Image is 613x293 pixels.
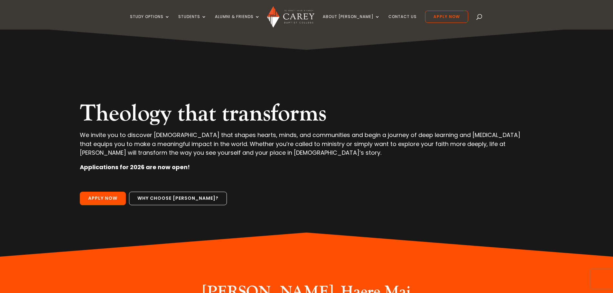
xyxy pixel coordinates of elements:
a: Study Options [130,14,170,30]
img: Carey Baptist College [267,6,314,28]
a: Why choose [PERSON_NAME]? [129,192,227,205]
a: About [PERSON_NAME] [323,14,380,30]
a: Contact Us [388,14,417,30]
a: Apply Now [425,11,468,23]
a: Apply Now [80,192,126,205]
a: Students [178,14,207,30]
p: We invite you to discover [DEMOGRAPHIC_DATA] that shapes hearts, minds, and communities and begin... [80,131,533,163]
h2: Theology that transforms [80,100,533,131]
a: Alumni & Friends [215,14,260,30]
strong: Applications for 2026 are now open! [80,163,190,171]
